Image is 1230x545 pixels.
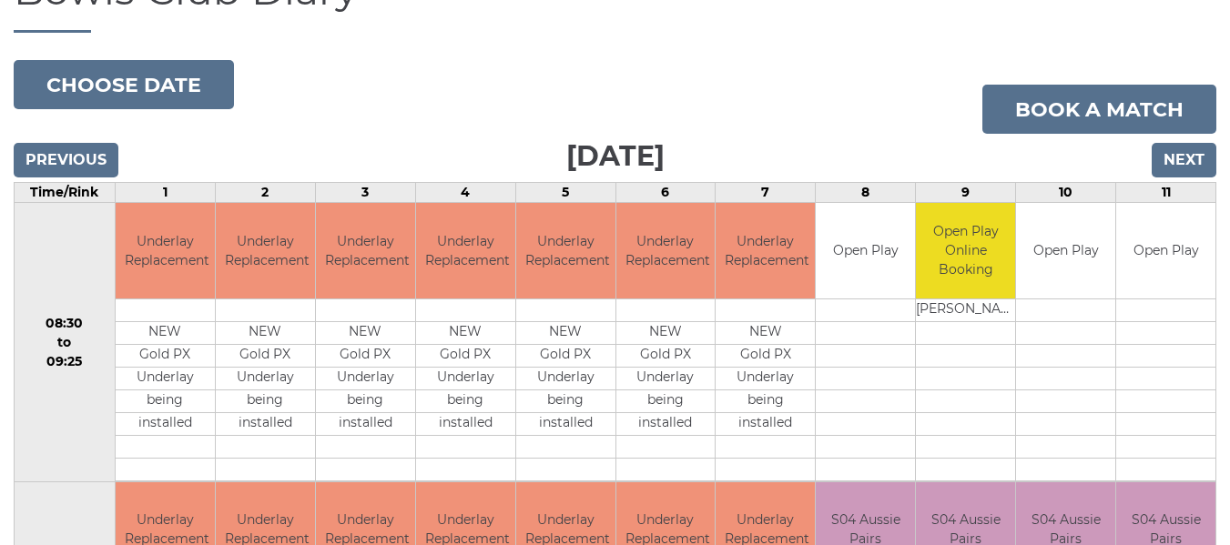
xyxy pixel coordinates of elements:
td: installed [316,412,415,435]
td: Gold PX [616,344,716,367]
input: Previous [14,143,118,177]
td: NEW [316,321,415,344]
td: 1 [115,183,215,203]
td: being [516,389,615,412]
button: Choose date [14,60,234,109]
td: 8 [816,183,916,203]
td: 7 [716,183,816,203]
td: Underlay [516,367,615,389]
td: Underlay Replacement [216,203,315,298]
td: 08:30 to 09:25 [15,203,116,482]
td: Gold PX [216,344,315,367]
td: 3 [315,183,415,203]
td: installed [716,412,815,435]
td: Open Play [1116,203,1215,298]
td: Open Play Online Booking [916,203,1015,298]
td: NEW [516,321,615,344]
td: 11 [1116,183,1216,203]
td: being [116,389,215,412]
td: Open Play [816,203,915,298]
td: Underlay [316,367,415,389]
td: Open Play [1016,203,1115,298]
td: 9 [916,183,1016,203]
td: 6 [615,183,716,203]
td: Underlay Replacement [716,203,815,298]
td: NEW [216,321,315,344]
td: Gold PX [116,344,215,367]
td: [PERSON_NAME] [916,298,1015,321]
td: installed [116,412,215,435]
td: Underlay [116,367,215,389]
td: NEW [616,321,716,344]
td: NEW [416,321,515,344]
td: being [716,389,815,412]
td: Gold PX [716,344,815,367]
td: being [216,389,315,412]
td: Time/Rink [15,183,116,203]
td: Underlay Replacement [116,203,215,298]
a: Book a match [982,85,1216,134]
td: being [316,389,415,412]
td: Underlay [616,367,716,389]
td: Underlay [216,367,315,389]
td: Underlay [416,367,515,389]
td: 10 [1016,183,1116,203]
td: 4 [415,183,515,203]
td: Gold PX [316,344,415,367]
td: Gold PX [416,344,515,367]
td: Underlay [716,367,815,389]
td: 5 [515,183,615,203]
td: being [616,389,716,412]
td: installed [216,412,315,435]
td: Gold PX [516,344,615,367]
td: Underlay Replacement [416,203,515,298]
td: Underlay Replacement [616,203,716,298]
td: being [416,389,515,412]
td: NEW [116,321,215,344]
td: installed [616,412,716,435]
td: installed [516,412,615,435]
td: Underlay Replacement [316,203,415,298]
td: NEW [716,321,815,344]
td: Underlay Replacement [516,203,615,298]
td: installed [416,412,515,435]
input: Next [1152,143,1216,177]
td: 2 [215,183,315,203]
